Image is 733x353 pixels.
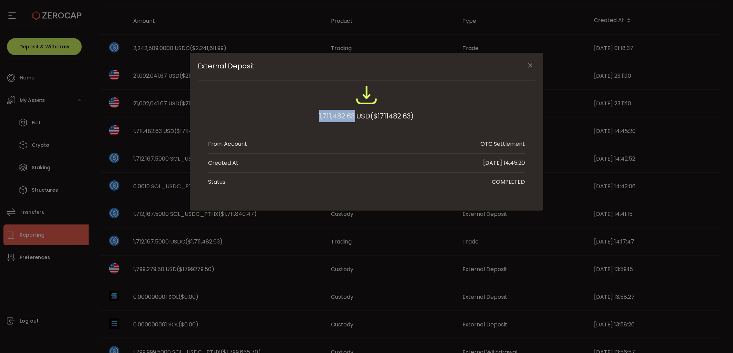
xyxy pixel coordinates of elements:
button: Close [524,60,536,72]
div: External Deposit [190,53,543,211]
span: ($1711482.63) [371,110,414,122]
div: [DATE] 14:45:20 [483,159,525,167]
div: Status [208,178,225,186]
div: 1,711,482.63 USD [319,110,414,122]
div: From Account [208,140,247,148]
div: COMPLETED [492,178,525,186]
div: Created At [208,159,238,167]
span: External Deposit [198,62,501,70]
div: OTC Settlement [480,140,525,148]
iframe: Chat Widget [698,320,733,353]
